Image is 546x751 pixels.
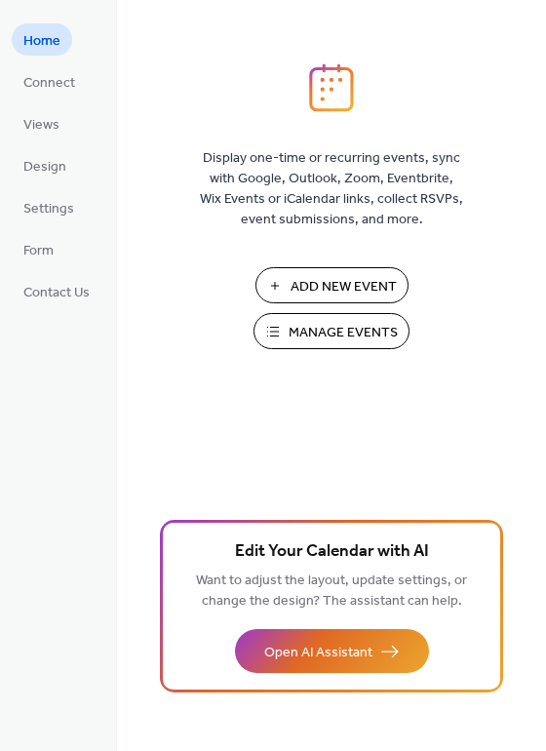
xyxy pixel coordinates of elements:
span: Contact Us [23,283,90,303]
span: Want to adjust the layout, update settings, or change the design? The assistant can help. [196,568,467,614]
span: Edit Your Calendar with AI [235,538,429,566]
span: Manage Events [289,323,398,343]
span: Display one-time or recurring events, sync with Google, Outlook, Zoom, Eventbrite, Wix Events or ... [200,148,463,230]
span: Settings [23,199,74,219]
span: Connect [23,73,75,94]
span: Add New Event [291,277,397,297]
a: Home [12,23,72,56]
a: Design [12,149,78,181]
img: logo_icon.svg [309,63,354,112]
button: Add New Event [255,267,409,303]
a: Form [12,233,65,265]
button: Manage Events [253,313,409,349]
span: Views [23,115,59,136]
span: Design [23,157,66,178]
a: Views [12,107,71,139]
a: Connect [12,65,87,98]
span: Form [23,241,54,261]
a: Contact Us [12,275,101,307]
button: Open AI Assistant [235,629,429,673]
a: Settings [12,191,86,223]
span: Home [23,31,60,52]
span: Open AI Assistant [264,643,372,663]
